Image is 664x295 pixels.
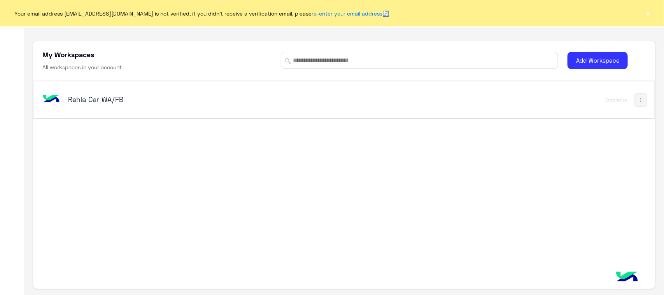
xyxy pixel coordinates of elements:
h6: All workspaces in your account [42,63,122,71]
a: re-enter your email address [312,10,383,17]
h5: My Workspaces [42,50,94,59]
button: Add Workspace [568,52,628,69]
h5: Rehla Car WA/FB [68,95,286,104]
span: Your email address [EMAIL_ADDRESS][DOMAIN_NAME] is not verified, if you didn't receive a verifica... [15,9,389,18]
img: bot image [41,89,62,110]
img: hulul-logo.png [613,264,641,291]
button: × [645,9,652,17]
div: Enterprise [606,97,628,103]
